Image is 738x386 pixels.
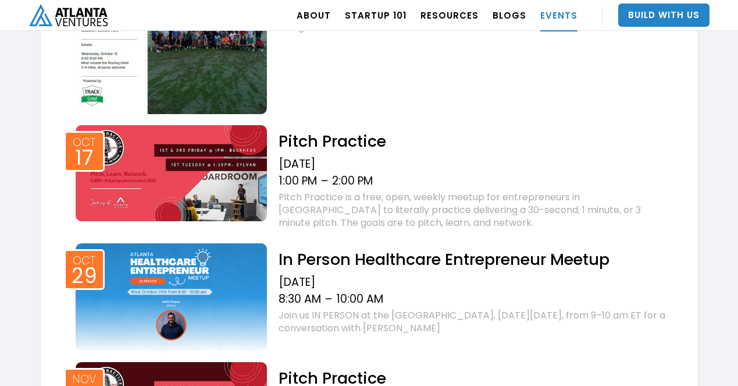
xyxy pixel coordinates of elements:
div: – [325,292,332,306]
img: Event thumb [76,125,268,221]
div: Oct [73,255,95,266]
div: Nov [73,374,96,385]
div: Join us IN PERSON at the [GEOGRAPHIC_DATA], [DATE][DATE], from 9–10 am ET for a conversation with... [279,309,668,335]
div: Pitch Practice is a free, open, weekly meetup for entrepreneurs in [GEOGRAPHIC_DATA] to literally... [279,191,668,229]
div: 8:30 AM [279,292,321,306]
div: 17 [75,149,93,167]
a: Event thumbOct29In Person Healthcare Entrepreneur Meetup[DATE]8:30 AM–10:00 AMJoin us IN PERSON a... [70,240,669,351]
div: – [321,174,328,188]
h2: In Person Healthcare Entrepreneur Meetup [279,249,668,270]
div: 29 [72,267,97,285]
a: Build With Us [618,3,710,27]
h2: Pitch Practice [279,131,668,151]
div: [DATE] [279,157,668,171]
a: Event thumbOct17Pitch Practice[DATE]1:00 PM–2:00 PMPitch Practice is a free, open, weekly meetup ... [70,122,669,232]
div: Oct [73,137,95,148]
div: [DATE] [279,275,668,289]
img: Event thumb [76,243,268,351]
div: 2:00 PM [332,174,373,188]
div: 10:00 AM [336,292,383,306]
div: 1:00 PM [279,174,317,188]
